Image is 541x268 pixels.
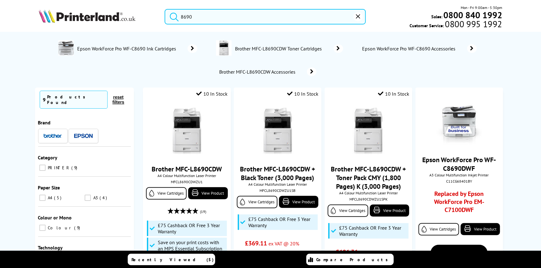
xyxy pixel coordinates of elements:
img: epson-wf-c8690dwf-front-new-small.jpg [436,98,482,145]
img: C11CG68401BY-conspage.jpg [58,40,74,56]
a: View Product [370,205,409,217]
span: Colour [47,225,74,231]
a: View [431,245,488,261]
a: View Cartridges [146,187,187,200]
span: 5 [54,195,63,201]
span: £75 Cashback OR Free 3 Year Warranty [249,216,316,228]
img: MFCL8690CDWFRONTSmall2.jpg [255,108,301,154]
div: MFCL8690CDWZU1SB [238,188,317,193]
a: View Cartridges [419,223,459,236]
span: 9 [43,97,46,103]
input: Colour 9 [39,225,46,231]
b: 0800 840 1992 [443,9,502,21]
div: C11CG68401BY [420,179,499,184]
img: MFCL8690CDWZU1-conspage.jpg [216,40,232,56]
img: MFCL8690CDWFRONTSmall.jpg [164,108,210,154]
img: MFCL8690CDWFRONTSmall5.jpg [345,108,392,154]
a: View Product [188,187,228,199]
span: Paper Size [38,184,60,191]
img: Brother [43,134,62,138]
span: £442.93 [245,250,267,258]
span: A4 [47,195,54,201]
a: Compare Products [306,254,394,265]
span: 0800 995 1992 [444,21,502,27]
a: Brother MFC-L8690CDW [152,165,222,173]
a: Brother MFC-L8690CDW + Toner Pack CMY (1,800 Pages) K (3,000 Pages) [331,165,406,191]
span: A4 Colour Multifunction Laser Printer [237,182,318,187]
span: PRINTER [47,165,71,171]
span: Sales: [431,14,442,19]
a: 0800 840 1992 [442,12,502,18]
button: reset filters [108,94,129,105]
span: £75 Cashback OR Free 3 Year Warranty [339,225,407,237]
span: 9 [74,225,82,231]
input: A4 5 [39,195,46,201]
span: View [454,250,464,256]
span: Category [38,154,58,161]
a: View Cartridges [328,205,368,217]
span: A4 Colour Multifunction Laser Printer [146,173,228,178]
span: A3 [92,195,99,201]
div: MFCL8690CDWZU1 [148,179,226,184]
span: ex VAT @ 20% [268,240,299,247]
span: 9 [72,165,79,171]
input: PRINTER 9 [39,165,46,171]
span: Mon - Fri 9:00am - 5:30pm [461,5,502,11]
div: 10 In Stock [378,91,409,97]
span: Customer Service: [410,21,502,28]
span: ex VAT @ 20% [359,249,390,255]
span: £75 Cashback OR Free 3 Year Warranty [158,222,225,235]
a: Epson WorkForce Pro WF-C8690 Accessories [362,44,477,53]
a: Brother MFC-L8690CDW Accessories [219,67,317,76]
span: (19) [200,206,206,218]
img: Epson [74,134,93,138]
span: Save on your print costs with an MPS Essential Subscription [158,239,225,252]
a: View Product [461,223,500,235]
span: £606.36 [336,248,358,256]
a: View Product [279,196,318,208]
input: Search product or brand [165,9,366,24]
span: Recently Viewed (5) [132,257,214,262]
span: Brand [38,119,51,126]
a: Epson WorkForce Pro WF-C8690DWF [422,155,496,173]
span: Technology [38,244,63,251]
a: Brother MFC-L8690CDW Toner Cartridges [235,40,343,57]
a: Replaced by Epson WorkForce Pro EM-C7100DWF [427,190,492,217]
span: Compare Products [317,257,392,262]
div: 10 In Stock [197,91,228,97]
div: Products Found [47,94,104,105]
span: A4 Colour Multifunction Laser Printer [328,191,409,195]
img: Printerland Logo [39,9,135,23]
span: Epson WorkForce Pro WF-C8690 Ink Cartridges [77,45,179,52]
a: Recently Viewed (5) [128,254,215,265]
input: A3 4 [85,195,91,201]
span: Brother MFC-L8690CDW Accessories [219,69,298,75]
a: View Cartridges [237,196,277,208]
a: Printerland Logo [39,9,157,24]
a: Epson WorkForce Pro WF-C8690 Ink Cartridges [77,40,197,57]
span: Brother MFC-L8690CDW Toner Cartridges [235,45,324,52]
span: Colour or Mono [38,214,72,221]
div: MFCL8690CDWZU1SPK [329,197,408,201]
span: £369.11 [245,239,267,247]
span: 4 [100,195,109,201]
span: Epson WorkForce Pro WF-C8690 Accessories [362,45,458,52]
div: 10 In Stock [287,91,318,97]
a: Brother MFC-L8690CDW + Black Toner (3,000 Pages) [240,165,315,182]
span: A3 Colour Multifunction Inkjet Printer [419,173,500,177]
